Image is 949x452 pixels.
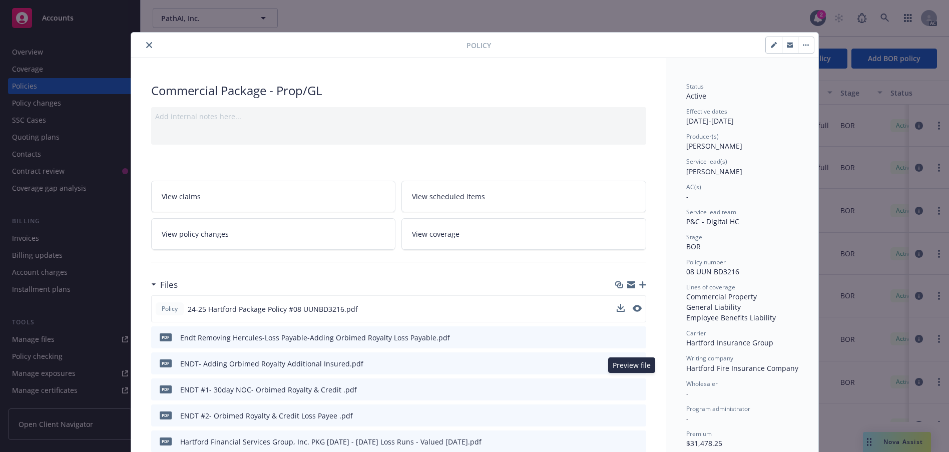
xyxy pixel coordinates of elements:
[466,40,491,51] span: Policy
[401,181,646,212] a: View scheduled items
[160,411,172,419] span: pdf
[162,229,229,239] span: View policy changes
[686,183,701,191] span: AC(s)
[686,302,798,312] div: General Liability
[686,233,702,241] span: Stage
[180,410,353,421] div: ENDT #2- Orbimed Royalty & Credit Loss Payee .pdf
[412,191,485,202] span: View scheduled items
[160,304,180,313] span: Policy
[633,332,642,343] button: preview file
[686,107,727,116] span: Effective dates
[686,208,736,216] span: Service lead team
[686,413,689,423] span: -
[633,410,642,421] button: preview file
[686,363,798,373] span: Hartford Fire Insurance Company
[180,384,357,395] div: ENDT #1- 30day NOC- Orbimed Royalty & Credit .pdf
[180,358,363,369] div: ENDT- Adding Orbimed Royalty Additional Insured.pdf
[160,385,172,393] span: pdf
[686,242,701,251] span: BOR
[686,82,704,91] span: Status
[151,82,646,99] div: Commercial Package - Prop/GL
[686,167,742,176] span: [PERSON_NAME]
[686,157,727,166] span: Service lead(s)
[686,258,726,266] span: Policy number
[401,218,646,250] a: View coverage
[151,181,396,212] a: View claims
[633,436,642,447] button: preview file
[617,384,625,395] button: download file
[412,229,459,239] span: View coverage
[160,437,172,445] span: pdf
[160,333,172,341] span: pdf
[686,267,739,276] span: 08 UUN BD3216
[686,132,719,141] span: Producer(s)
[617,436,625,447] button: download file
[151,278,178,291] div: Files
[151,218,396,250] a: View policy changes
[617,304,625,312] button: download file
[686,354,733,362] span: Writing company
[686,379,718,388] span: Wholesaler
[633,305,642,312] button: preview file
[686,107,798,126] div: [DATE] - [DATE]
[686,291,798,302] div: Commercial Property
[155,111,642,122] div: Add internal notes here...
[160,359,172,367] span: pdf
[143,39,155,51] button: close
[617,410,625,421] button: download file
[686,329,706,337] span: Carrier
[686,404,750,413] span: Program administrator
[686,429,712,438] span: Premium
[686,141,742,151] span: [PERSON_NAME]
[686,217,739,226] span: P&C - Digital HC
[633,384,642,395] button: preview file
[160,278,178,291] h3: Files
[180,436,482,447] div: Hartford Financial Services Group, Inc. PKG [DATE] - [DATE] Loss Runs - Valued [DATE].pdf
[686,438,722,448] span: $31,478.25
[686,388,689,398] span: -
[188,304,358,314] span: 24-25 Hartford Package Policy #08 UUNBD3216.pdf
[686,91,706,101] span: Active
[162,191,201,202] span: View claims
[686,192,689,201] span: -
[180,332,450,343] div: Endt Removing Hercules-Loss Payable-Adding Orbimed Royalty Loss Payable.pdf
[686,312,798,323] div: Employee Benefits Liability
[686,283,735,291] span: Lines of coverage
[686,338,773,347] span: Hartford Insurance Group
[617,304,625,314] button: download file
[633,304,642,314] button: preview file
[617,332,625,343] button: download file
